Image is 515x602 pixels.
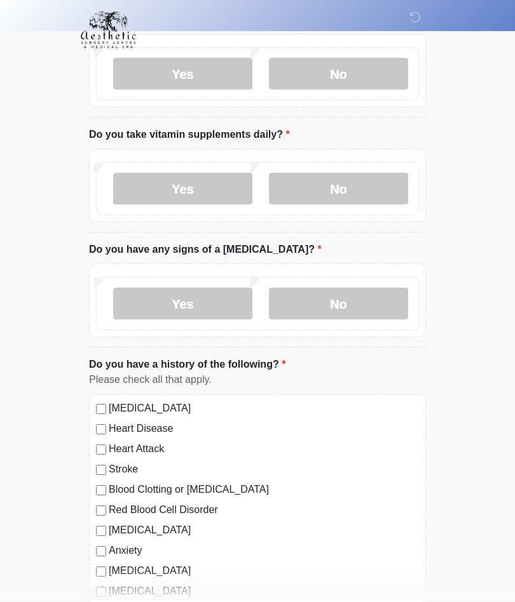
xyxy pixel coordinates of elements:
[96,486,106,496] input: Blood Clotting or [MEDICAL_DATA]
[113,288,252,320] label: Yes
[109,584,419,599] label: [MEDICAL_DATA]
[96,547,106,557] input: Anxiety
[96,465,106,476] input: Stroke
[89,243,322,258] label: Do you have any signs of a [MEDICAL_DATA]?
[269,58,408,90] label: No
[109,422,419,437] label: Heart Disease
[113,58,252,90] label: Yes
[109,564,419,579] label: [MEDICAL_DATA]
[109,442,419,457] label: Heart Attack
[89,358,285,373] label: Do you have a history of the following?
[109,462,419,478] label: Stroke
[96,445,106,455] input: Heart Attack
[109,544,419,559] label: Anxiety
[109,401,419,417] label: [MEDICAL_DATA]
[109,523,419,538] label: [MEDICAL_DATA]
[96,567,106,577] input: [MEDICAL_DATA]
[96,587,106,598] input: [MEDICAL_DATA]
[113,173,252,205] label: Yes
[96,506,106,516] input: Red Blood Cell Disorder
[89,128,290,143] label: Do you take vitamin supplements daily?
[109,503,419,518] label: Red Blood Cell Disorder
[96,526,106,537] input: [MEDICAL_DATA]
[269,288,408,320] label: No
[76,10,141,50] img: Aesthetic Surgery Centre, PLLC Logo
[89,373,426,388] div: Please check all that apply.
[269,173,408,205] label: No
[96,425,106,435] input: Heart Disease
[109,483,419,498] label: Blood Clotting or [MEDICAL_DATA]
[96,405,106,415] input: [MEDICAL_DATA]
